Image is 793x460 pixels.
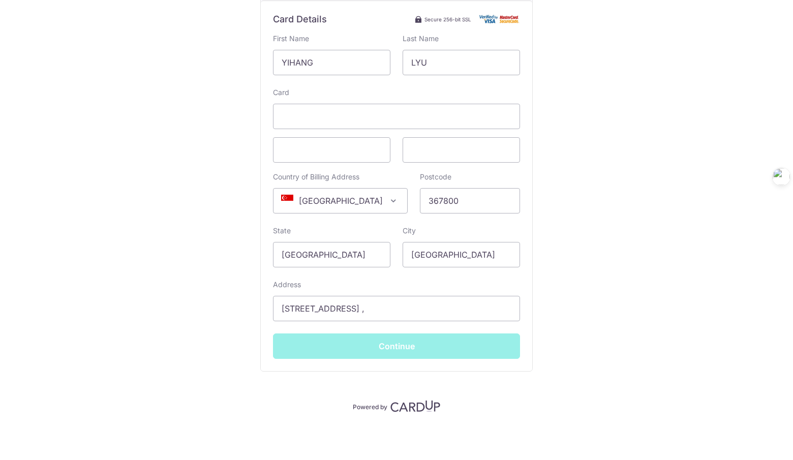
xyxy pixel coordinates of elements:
img: CardUp [390,400,440,412]
img: Card secure [479,15,520,23]
label: Postcode [420,172,451,182]
label: Last Name [403,34,439,44]
iframe: Secure card number input frame [282,110,511,122]
label: Card [273,87,289,98]
label: First Name [273,34,309,44]
iframe: Secure card security code input frame [411,144,511,156]
label: City [403,226,416,236]
span: Singapore [273,188,408,213]
label: Country of Billing Address [273,172,359,182]
label: Address [273,280,301,290]
p: Powered by [353,401,387,411]
iframe: Secure card expiration date input frame [282,144,382,156]
h6: Card Details [273,13,327,25]
span: Singapore [273,189,407,213]
label: State [273,226,291,236]
span: Secure 256-bit SSL [424,15,471,23]
input: Example 123456 [420,188,520,213]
